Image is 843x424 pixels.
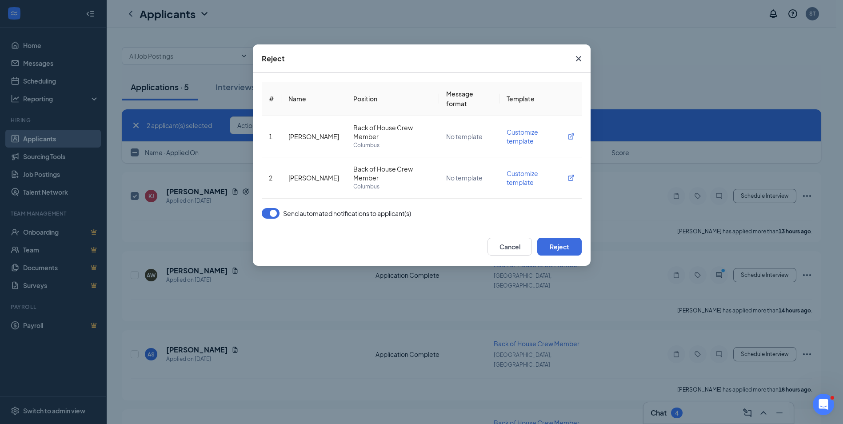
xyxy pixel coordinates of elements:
[262,54,285,64] div: Reject
[507,128,575,145] span: Customize template
[446,132,483,140] span: No template
[353,164,432,182] span: Back of House Crew Member
[567,133,575,140] svg: ExternalLink
[499,82,582,116] th: Template
[567,174,575,181] svg: ExternalLink
[507,128,575,145] a: Customize template ExternalLink
[269,132,272,140] span: 1
[281,116,346,157] td: [PERSON_NAME]
[281,157,346,199] td: [PERSON_NAME]
[281,82,346,116] th: Name
[813,394,834,415] iframe: Intercom live chat
[262,82,281,116] th: #
[507,169,575,187] span: Customize template
[353,182,432,191] span: Columbus
[283,208,411,219] span: Send automated notifications to applicant(s)
[446,174,483,182] span: No template
[567,44,591,73] button: Close
[353,141,432,150] span: Columbus
[487,238,532,256] button: Cancel
[573,53,584,64] svg: Cross
[346,82,439,116] th: Position
[353,123,432,141] span: Back of House Crew Member
[269,174,272,182] span: 2
[507,169,575,187] a: Customize template ExternalLink
[439,82,499,116] th: Message format
[537,238,582,256] button: Reject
